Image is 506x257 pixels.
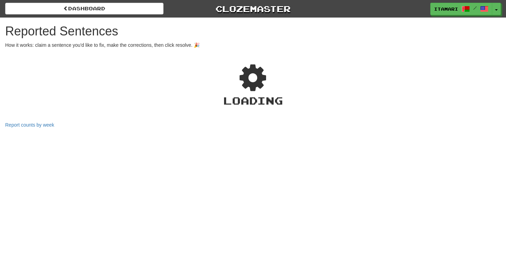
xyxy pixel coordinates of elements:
[5,42,501,49] p: How it works: claim a sentence you'd like to fix, make the corrections, then click resolve. 🎉
[430,3,492,15] a: itamari /
[5,24,501,38] h1: Reported Sentences
[5,3,164,14] a: Dashboard
[434,6,458,12] span: itamari
[5,122,54,128] a: Report counts by week
[473,6,477,10] span: /
[5,93,501,108] div: Loading
[174,3,332,15] a: Clozemaster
